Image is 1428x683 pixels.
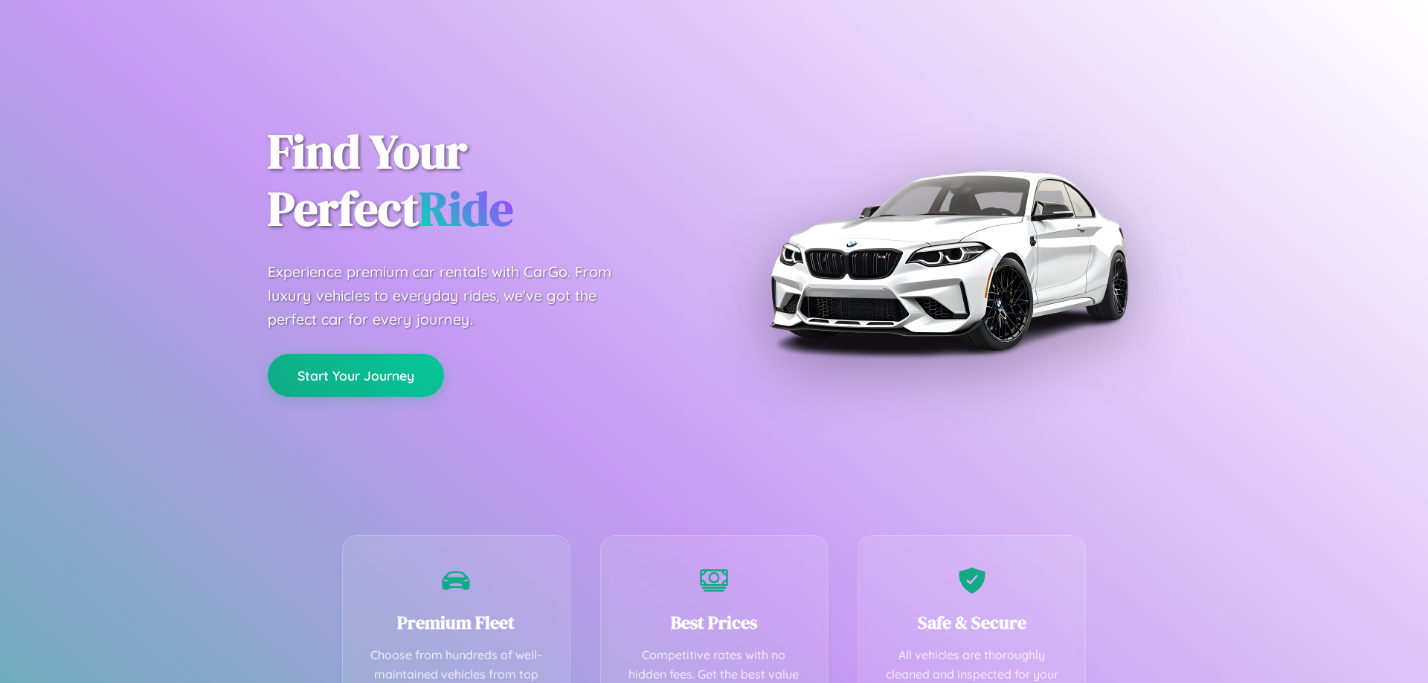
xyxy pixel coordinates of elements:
[419,176,513,241] span: Ride
[623,610,805,635] h3: Best Prices
[881,610,1063,635] h3: Safe & Secure
[762,74,1134,446] img: Premium BMW car rental vehicle
[268,354,444,397] button: Start Your Journey
[365,610,547,635] h3: Premium Fleet
[268,123,692,238] h1: Find Your Perfect
[268,260,640,331] p: Experience premium car rentals with CarGo. From luxury vehicles to everyday rides, we've got the ...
